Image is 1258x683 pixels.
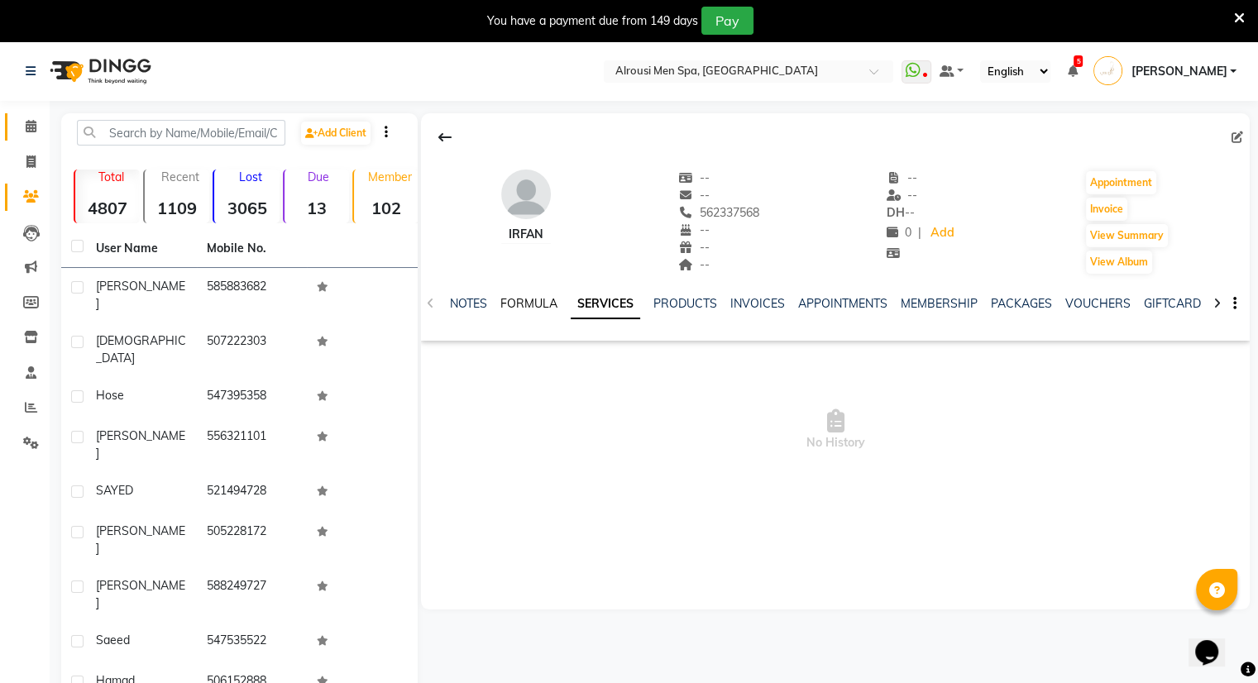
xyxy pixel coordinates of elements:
[197,418,308,472] td: 556321101
[96,633,130,647] span: saeed
[1086,198,1127,221] button: Invoice
[1086,251,1152,274] button: View Album
[428,122,462,153] div: Back to Client
[500,296,557,311] a: FORMULA
[77,120,285,146] input: Search by Name/Mobile/Email/Code
[918,224,921,241] span: |
[197,268,308,322] td: 585883682
[96,578,185,610] span: [PERSON_NAME]
[1065,296,1131,311] a: VOUCHERS
[421,347,1250,513] span: No History
[501,226,551,243] div: Irfan
[145,198,209,218] strong: 1109
[214,198,279,218] strong: 3065
[450,296,487,311] a: NOTES
[678,170,710,185] span: --
[887,188,918,203] span: --
[151,170,209,184] p: Recent
[1189,617,1241,666] iframe: chat widget
[197,472,308,513] td: 521494728
[96,388,124,403] span: hose
[1144,296,1208,311] a: GIFTCARDS
[96,279,185,311] span: [PERSON_NAME]
[354,198,419,218] strong: 102
[1131,63,1227,80] span: [PERSON_NAME]
[197,567,308,622] td: 588249727
[487,12,698,30] div: You have a payment due from 149 days
[887,225,911,240] span: 0
[571,289,640,319] a: SERVICES
[678,222,710,237] span: --
[197,513,308,567] td: 505228172
[75,198,140,218] strong: 4807
[887,205,915,220] span: --
[1093,56,1122,85] img: steve Ali
[1074,55,1083,67] span: 5
[653,296,717,311] a: PRODUCTS
[798,296,887,311] a: APPOINTMENTS
[678,257,710,272] span: --
[96,483,133,498] span: SAYED
[82,170,140,184] p: Total
[678,205,759,220] span: 562337568
[928,222,957,245] a: Add
[221,170,279,184] p: Lost
[288,170,349,184] p: Due
[301,122,371,145] a: Add Client
[1086,224,1168,247] button: View Summary
[887,205,905,220] span: DH
[1086,171,1156,194] button: Appointment
[730,296,785,311] a: INVOICES
[678,188,710,203] span: --
[991,296,1052,311] a: PACKAGES
[42,48,155,94] img: logo
[197,622,308,662] td: 547535522
[361,170,419,184] p: Member
[197,230,308,268] th: Mobile No.
[96,523,185,556] span: [PERSON_NAME]
[901,296,978,311] a: MEMBERSHIP
[285,198,349,218] strong: 13
[678,240,710,255] span: --
[501,170,551,219] img: avatar
[96,428,185,461] span: [PERSON_NAME]
[197,377,308,418] td: 547395358
[86,230,197,268] th: User Name
[197,322,308,377] td: 507222303
[701,7,753,35] button: Pay
[887,170,918,185] span: --
[1067,64,1077,79] a: 5
[96,333,186,365] span: [DEMOGRAPHIC_DATA]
